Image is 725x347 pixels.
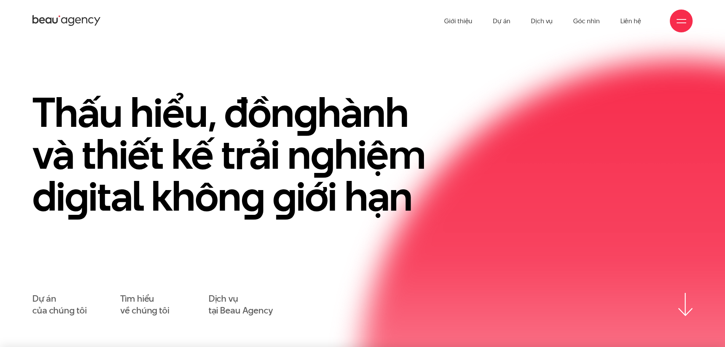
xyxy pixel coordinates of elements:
[32,293,86,317] a: Dự áncủa chúng tôi
[209,293,273,317] a: Dịch vụtại Beau Agency
[272,168,296,225] en: g
[32,91,451,217] h1: Thấu hiểu, đồn hành và thiết kế trải n hiệm di ital khôn iới hạn
[120,293,169,317] a: Tìm hiểuvề chúng tôi
[294,84,317,141] en: g
[65,168,88,225] en: g
[241,168,265,225] en: g
[311,126,334,183] en: g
